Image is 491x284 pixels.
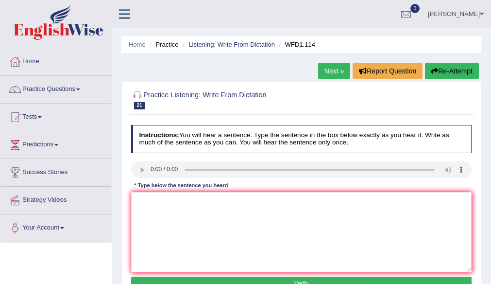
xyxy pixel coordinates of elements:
[131,125,472,153] h4: You will hear a sentence. Type the sentence in the box below exactly as you hear it. Write as muc...
[139,131,179,139] b: Instructions:
[0,131,111,156] a: Predictions
[0,48,111,72] a: Home
[147,40,178,49] li: Practice
[131,89,342,109] h2: Practice Listening: Write From Dictation
[353,63,423,79] button: Report Question
[0,214,111,239] a: Your Account
[0,159,111,183] a: Success Stories
[318,63,350,79] a: Next »
[129,41,146,48] a: Home
[131,182,231,190] div: * Type below the sentence you heard
[0,76,111,100] a: Practice Questions
[425,63,479,79] button: Re-Attempt
[134,102,145,109] span: 21
[277,40,315,49] li: WFD1.114
[0,104,111,128] a: Tests
[410,4,420,13] span: 0
[0,187,111,211] a: Strategy Videos
[188,41,275,48] a: Listening: Write From Dictation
